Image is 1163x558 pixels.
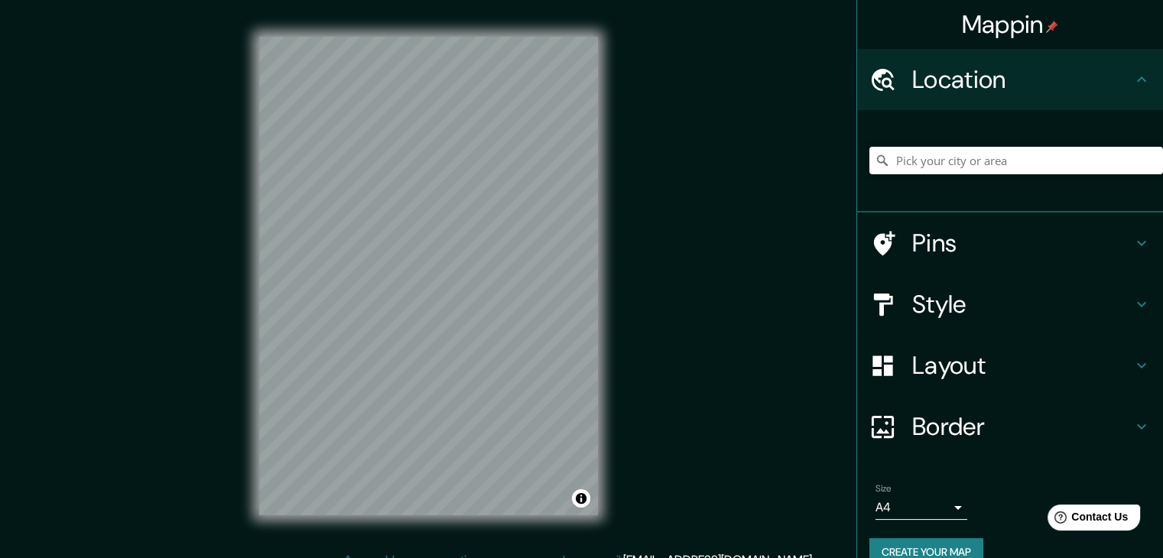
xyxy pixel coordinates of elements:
h4: Layout [912,350,1132,381]
label: Size [875,482,892,495]
h4: Location [912,64,1132,95]
img: pin-icon.png [1046,21,1058,33]
input: Pick your city or area [869,147,1163,174]
div: Location [857,49,1163,110]
h4: Border [912,411,1132,442]
div: Layout [857,335,1163,396]
iframe: Help widget launcher [1027,498,1146,541]
div: Style [857,274,1163,335]
div: Border [857,396,1163,457]
div: Pins [857,212,1163,274]
h4: Pins [912,228,1132,258]
canvas: Map [259,37,598,515]
h4: Mappin [962,9,1059,40]
div: A4 [875,495,967,520]
button: Toggle attribution [572,489,590,508]
h4: Style [912,289,1132,320]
